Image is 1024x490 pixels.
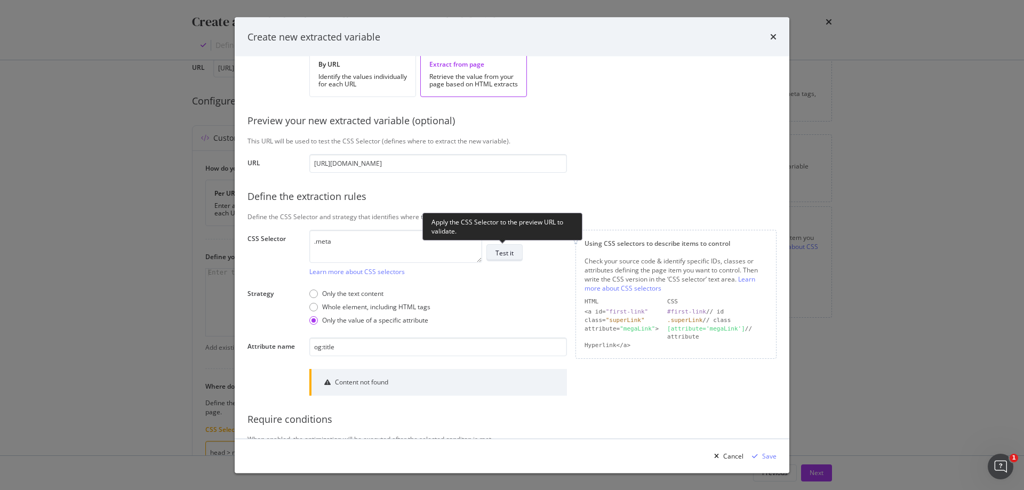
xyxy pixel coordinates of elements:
div: // attribute [667,325,767,341]
iframe: Intercom live chat [988,454,1013,479]
a: Learn more about CSS selectors [309,267,405,276]
div: attribute= > [585,325,659,341]
div: Only the value of a specific attribute [322,316,428,325]
div: Whole element, including HTML tags [309,303,430,312]
div: "first-link" [606,309,648,316]
div: modal [235,17,789,473]
div: // class [667,316,767,325]
div: Extract from page [429,60,518,69]
label: URL [247,159,301,171]
div: class= [585,316,659,325]
div: "megaLink" [620,325,655,332]
div: #first-link [667,309,706,316]
div: <a id= [585,308,659,317]
div: CSS [667,298,767,306]
div: Create new extracted variable [247,30,380,44]
div: Only the text content [322,290,383,299]
div: This URL will be used to test the CSS Selector (defines where to extract the new variable). [247,136,777,146]
div: Define the extraction rules [247,190,777,204]
div: Retrieve the value from your page based on HTML extracts [429,74,518,89]
span: 1 [1010,454,1018,462]
div: Only the text content [309,290,430,299]
input: https://www.example.com [309,155,567,173]
div: Apply the CSS Selector to the preview URL to validate. [422,213,582,240]
div: Preview your new extracted variable (optional) [247,115,777,128]
div: When enabled, the optimization will be executed after the selected conditon is met. [247,435,777,444]
div: Hyperlink</a> [585,342,659,350]
div: By URL [318,60,407,69]
div: times [770,30,777,44]
a: Learn more about CSS selectors [585,275,755,293]
div: Only the value of a specific attribute [309,316,430,325]
div: Define the CSS Selector and strategy that identifies where to extract the variable from your page. [247,212,777,221]
div: Identify the values individually for each URL [318,74,407,89]
button: Save [748,447,777,464]
div: Using CSS selectors to describe items to control [585,239,767,248]
div: Whole element, including HTML tags [322,303,430,312]
button: Cancel [710,447,743,464]
textarea: .meta [309,230,482,263]
label: Attribute name [247,342,301,354]
label: Strategy [247,290,301,327]
div: Require conditions [247,413,777,427]
div: Content not found [335,378,388,387]
div: Save [762,451,777,460]
div: .superLink [667,317,702,324]
div: HTML [585,298,659,306]
div: Cancel [723,451,743,460]
div: "superLink" [606,317,645,324]
div: [attribute='megaLink'] [667,325,745,332]
div: Check your source code & identify specific IDs, classes or attributes defining the page item you ... [585,257,767,294]
div: // id [667,308,767,317]
div: Test it [495,248,514,258]
label: CSS Selector [247,234,301,274]
button: Test it [486,245,523,262]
